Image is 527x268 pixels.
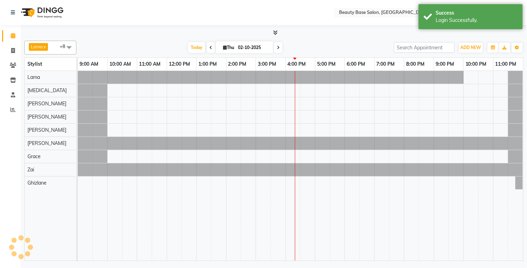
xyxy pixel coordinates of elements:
input: Search Appointment [394,42,455,53]
span: Zai [27,167,34,173]
input: 2025-10-02 [236,42,271,53]
a: x [43,44,46,49]
span: Ghizlane [27,180,47,186]
a: 9:00 PM [434,59,456,69]
a: 12:00 PM [167,59,192,69]
span: [PERSON_NAME] [27,127,66,133]
a: 5:00 PM [315,59,337,69]
span: ADD NEW [461,45,481,50]
a: 10:00 AM [108,59,133,69]
a: 8:00 PM [404,59,426,69]
span: [PERSON_NAME] [27,100,66,107]
span: +8 [60,43,71,49]
div: Success [436,9,518,17]
span: Lama [31,44,43,49]
span: Stylist [27,61,42,67]
button: ADD NEW [459,43,483,52]
span: Thu [221,45,236,50]
a: 9:00 AM [78,59,100,69]
a: 4:00 PM [286,59,308,69]
a: 1:00 PM [197,59,219,69]
span: Today [188,42,205,53]
a: 2:00 PM [227,59,248,69]
span: [PERSON_NAME] [27,114,66,120]
div: Login Successfully. [436,17,518,24]
a: 7:00 PM [375,59,397,69]
span: [MEDICAL_DATA] [27,87,67,94]
a: 6:00 PM [345,59,367,69]
span: Lama [27,74,40,80]
a: 11:00 PM [494,59,518,69]
span: [PERSON_NAME] [27,140,66,146]
img: logo [18,3,65,22]
a: 11:00 AM [137,59,162,69]
a: 3:00 PM [256,59,278,69]
span: Grace [27,153,41,160]
a: 10:00 PM [464,59,488,69]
